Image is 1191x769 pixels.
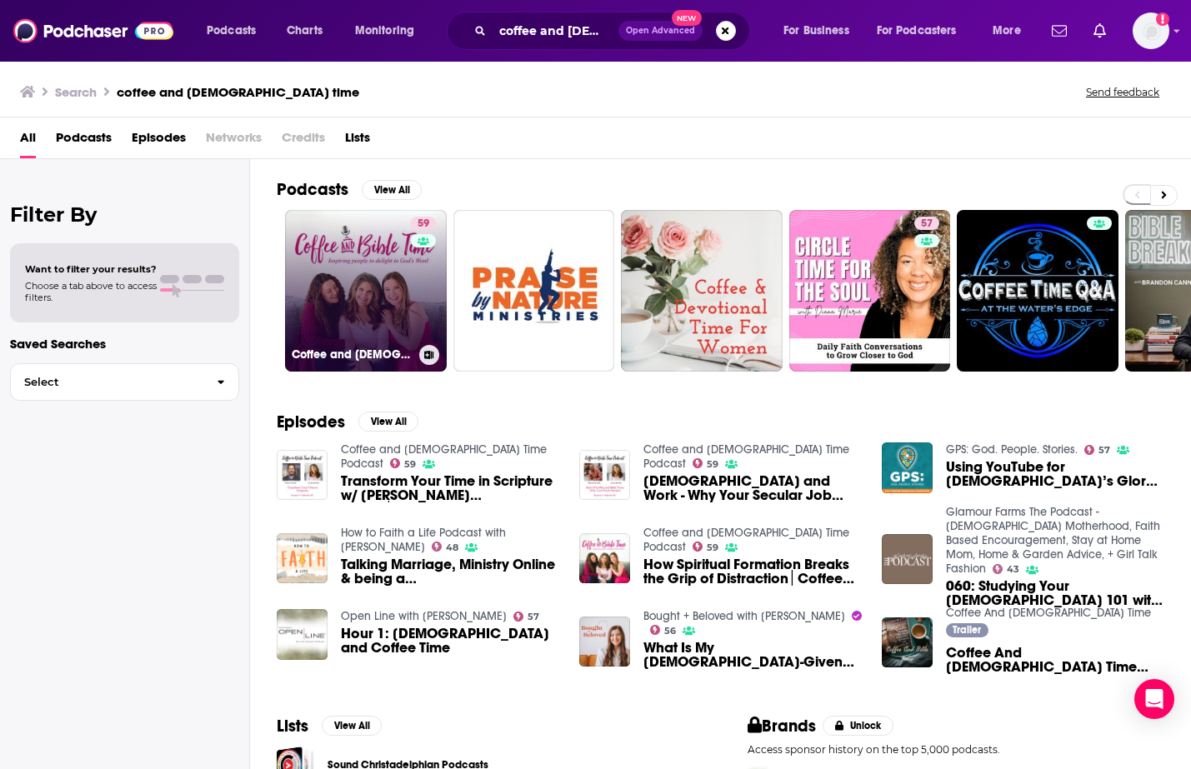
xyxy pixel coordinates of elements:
span: 060: Studying Your [DEMOGRAPHIC_DATA] 101 with the Coffee and [DEMOGRAPHIC_DATA] Time Girls [946,579,1164,607]
button: open menu [981,17,1042,44]
a: How Spiritual Formation Breaks the Grip of Distraction│Coffee and Bible Time │Kyle Worley [643,557,862,586]
span: Hour 1: [DEMOGRAPHIC_DATA] and Coffee Time [341,627,559,655]
img: Transform Your Time in Scripture w/ Philip Nation│Coffee & Bible Time [277,450,328,501]
button: Unlock [823,716,893,736]
span: More [993,19,1021,42]
a: Transform Your Time in Scripture w/ Philip Nation│Coffee & Bible Time [341,474,559,502]
span: 59 [404,461,416,468]
span: 59 [707,544,718,552]
span: Charts [287,19,323,42]
a: Show notifications dropdown [1045,17,1073,45]
a: 59Coffee and [DEMOGRAPHIC_DATA] Time Podcast [285,210,447,372]
a: Hour 1: Bible and Coffee Time [341,627,559,655]
button: Show profile menu [1133,12,1169,49]
img: 060: Studying Your Bible 101 with the Coffee and Bible Time Girls [882,534,933,585]
span: Logged in as shcarlos [1133,12,1169,49]
a: 57 [513,612,540,622]
a: Bought + Beloved with Kirby Kelly [643,609,845,623]
span: For Podcasters [877,19,957,42]
span: Talking Marriage, Ministry Online & being a [DEMOGRAPHIC_DATA]'s Wife with [PERSON_NAME] from Cof... [341,557,559,586]
button: open menu [772,17,870,44]
span: 57 [1098,447,1110,454]
p: Saved Searches [10,336,239,352]
div: Search podcasts, credits, & more... [463,12,766,50]
a: 59 [693,458,719,468]
svg: Add a profile image [1156,12,1169,26]
span: What Is My [DEMOGRAPHIC_DATA]-Given Purpose? with Coffee and [DEMOGRAPHIC_DATA] Time [643,641,862,669]
a: Coffee and Bible Time Podcast [643,526,849,554]
a: Open Line with Dr. Michael Rydelnik [341,609,507,623]
button: Select [10,363,239,401]
span: Trailer [953,625,981,635]
a: 57 [1084,445,1111,455]
a: Using YouTube for God’s Glory: Meet the Women Behind ‘Coffee & Bible Time’ [882,442,933,493]
a: 59 [411,217,436,230]
h2: Brands [748,716,817,737]
img: Coffee And Bible Time (Trailer) [882,617,933,668]
img: Hour 1: Bible and Coffee Time [277,609,328,660]
a: Show notifications dropdown [1087,17,1113,45]
img: Talking Marriage, Ministry Online & being a Pastor's Wife with Ashley from Coffee & Bible Time [277,533,328,584]
span: Podcasts [207,19,256,42]
span: 57 [528,613,539,621]
h2: Episodes [277,412,345,432]
a: What Is My God-Given Purpose? with Coffee and Bible Time [579,617,630,667]
a: How Spiritual Formation Breaks the Grip of Distraction│Coffee and Bible Time │Kyle Worley [579,533,630,584]
span: New [672,10,702,26]
a: Using YouTube for God’s Glory: Meet the Women Behind ‘Coffee & Bible Time’ [946,460,1164,488]
span: Credits [282,124,325,158]
img: Podchaser - Follow, Share and Rate Podcasts [13,15,173,47]
a: GPS: God. People. Stories. [946,442,1078,457]
a: Episodes [132,124,186,158]
a: All [20,124,36,158]
a: 56 [650,625,677,635]
div: Open Intercom Messenger [1134,679,1174,719]
span: Using YouTube for [DEMOGRAPHIC_DATA]’s Glory: Meet the Women Behind ‘Coffee & [DEMOGRAPHIC_DATA] ... [946,460,1164,488]
a: PodcastsView All [277,179,422,200]
h2: Lists [277,716,308,737]
button: open menu [866,17,981,44]
a: 57 [789,210,951,372]
button: View All [322,716,382,736]
a: EpisodesView All [277,412,418,432]
span: For Business [783,19,849,42]
span: How Spiritual Formation Breaks the Grip of Distraction│Coffee and [DEMOGRAPHIC_DATA] Time │[PERSO... [643,557,862,586]
a: Charts [276,17,333,44]
span: Transform Your Time in Scripture w/ [PERSON_NAME] Nation│Coffee & [DEMOGRAPHIC_DATA] Time [341,474,559,502]
a: 060: Studying Your Bible 101 with the Coffee and Bible Time Girls [946,579,1164,607]
span: Choose a tab above to access filters. [25,280,157,303]
img: Christians and Work - Why Your Secular Job Matters: Best Of Coffee & Bible Time w/ Jordan Raynor [579,450,630,501]
span: 56 [664,627,676,635]
input: Search podcasts, credits, & more... [493,17,618,44]
a: 59 [390,458,417,468]
img: User Profile [1133,12,1169,49]
button: View All [362,180,422,200]
h2: Filter By [10,202,239,227]
button: Open AdvancedNew [618,21,703,41]
span: [DEMOGRAPHIC_DATA] and Work - Why Your Secular Job Matters: Best Of Coffee & [DEMOGRAPHIC_DATA] T... [643,474,862,502]
a: Lists [345,124,370,158]
span: Coffee And [DEMOGRAPHIC_DATA] Time (Trailer) [946,646,1164,674]
a: Podcasts [56,124,112,158]
button: open menu [343,17,436,44]
a: Christians and Work - Why Your Secular Job Matters: Best Of Coffee & Bible Time w/ Jordan Raynor [643,474,862,502]
a: ListsView All [277,716,382,737]
a: What Is My God-Given Purpose? with Coffee and Bible Time [643,641,862,669]
a: Coffee And Bible Time [946,606,1151,620]
span: 43 [1007,566,1019,573]
a: Coffee and Bible Time Podcast [341,442,547,471]
a: How to Faith a Life Podcast with Faith Womack [341,526,506,554]
button: Send feedback [1081,85,1164,99]
button: open menu [195,17,278,44]
a: 57 [914,217,939,230]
